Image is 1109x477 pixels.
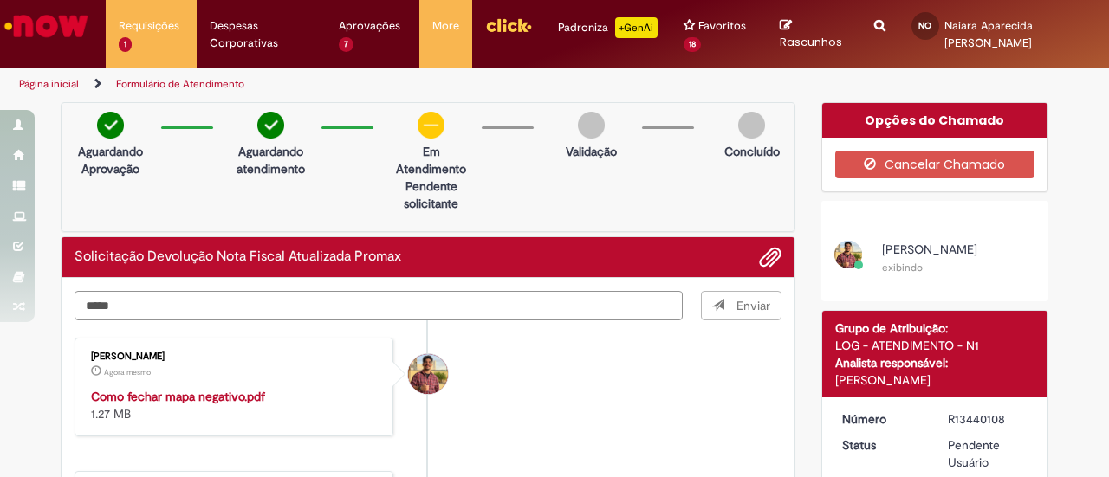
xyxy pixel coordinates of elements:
a: Página inicial [19,77,79,91]
div: [PERSON_NAME] [835,371,1035,389]
h2: Solicitação Devolução Nota Fiscal Atualizada Promax Histórico de tíquete [75,249,401,265]
div: Padroniza [558,17,658,38]
div: R13440108 [948,410,1028,428]
span: NO [918,20,931,31]
a: Como fechar mapa negativo.pdf [91,389,265,404]
p: Concluído [724,143,780,160]
p: Pendente solicitante [389,177,473,212]
span: Rascunhos [780,34,842,50]
img: circle-minus.png [418,112,444,139]
div: Vitor Jeremias Da Silva [408,354,448,394]
span: [PERSON_NAME] [882,242,977,257]
div: Opções do Chamado [822,103,1048,138]
img: check-circle-green.png [257,112,284,139]
img: img-circle-grey.png [578,112,605,139]
div: 1.27 MB [91,388,379,422]
a: Rascunhos [780,18,848,50]
dt: Número [829,410,936,428]
div: Pendente Usuário [948,436,1028,471]
p: Em Atendimento [389,143,473,177]
span: 18 [684,37,701,52]
span: More [432,17,459,35]
p: Validação [566,143,617,160]
div: Grupo de Atribuição: [835,319,1035,337]
span: 1 [119,37,132,52]
span: Requisições [119,17,179,35]
span: Aprovações [339,17,400,35]
img: check-circle-green.png [97,112,124,139]
span: Naiara Aparecida [PERSON_NAME] [944,18,1033,50]
button: Adicionar anexos [759,246,781,268]
img: click_logo_yellow_360x200.png [485,12,532,38]
a: Formulário de Atendimento [116,77,244,91]
small: exibindo [882,261,923,274]
div: LOG - ATENDIMENTO - N1 [835,337,1035,354]
ul: Trilhas de página [13,68,726,100]
dt: Status [829,436,936,454]
time: 28/08/2025 16:44:37 [104,367,151,377]
p: +GenAi [615,17,658,38]
img: img-circle-grey.png [738,112,765,139]
span: Favoritos [698,17,746,35]
span: Despesas Corporativas [210,17,313,52]
p: Aguardando atendimento [229,143,313,177]
span: 7 [339,37,353,52]
img: ServiceNow [2,9,91,43]
textarea: Digite sua mensagem aqui... [75,291,683,319]
button: Cancelar Chamado [835,151,1035,178]
div: Analista responsável: [835,354,1035,371]
div: [PERSON_NAME] [91,351,379,362]
span: Agora mesmo [104,367,151,377]
p: Aguardando Aprovação [68,143,152,177]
